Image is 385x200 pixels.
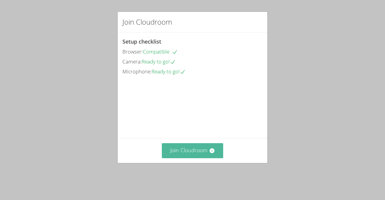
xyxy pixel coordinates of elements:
span: Compatible [143,48,178,55]
span: Setup checklist [122,38,161,45]
button: Join Cloudroom [162,143,223,158]
span: Camera: [122,58,142,65]
span: Ready to go! [152,68,186,75]
span: Browser: [122,48,143,55]
span: Microphone: [122,68,152,75]
span: Ready to go! [142,58,176,65]
h2: Join Cloudroom [122,17,172,27]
